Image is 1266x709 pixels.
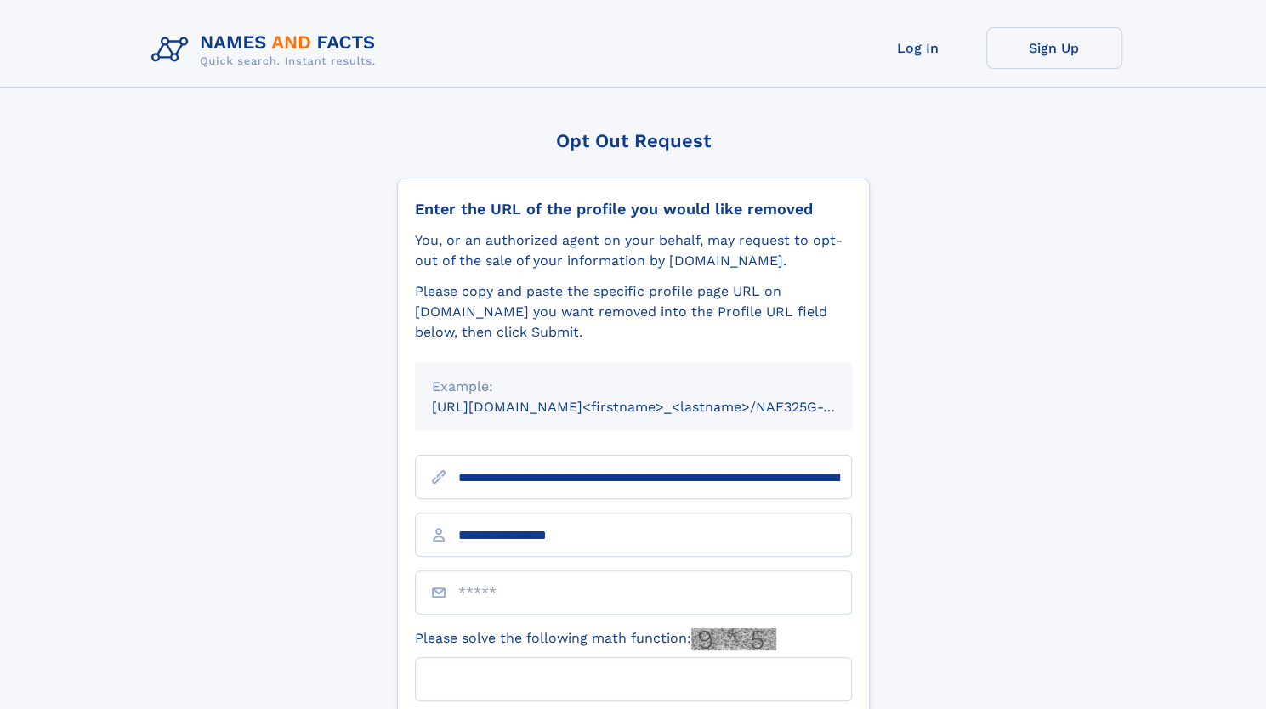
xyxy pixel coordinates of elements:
[432,399,884,415] small: [URL][DOMAIN_NAME]<firstname>_<lastname>/NAF325G-xxxxxxxx
[145,27,389,73] img: Logo Names and Facts
[986,27,1122,69] a: Sign Up
[415,628,776,650] label: Please solve the following math function:
[397,130,870,151] div: Opt Out Request
[415,230,852,271] div: You, or an authorized agent on your behalf, may request to opt-out of the sale of your informatio...
[432,377,835,397] div: Example:
[415,200,852,218] div: Enter the URL of the profile you would like removed
[415,281,852,343] div: Please copy and paste the specific profile page URL on [DOMAIN_NAME] you want removed into the Pr...
[850,27,986,69] a: Log In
